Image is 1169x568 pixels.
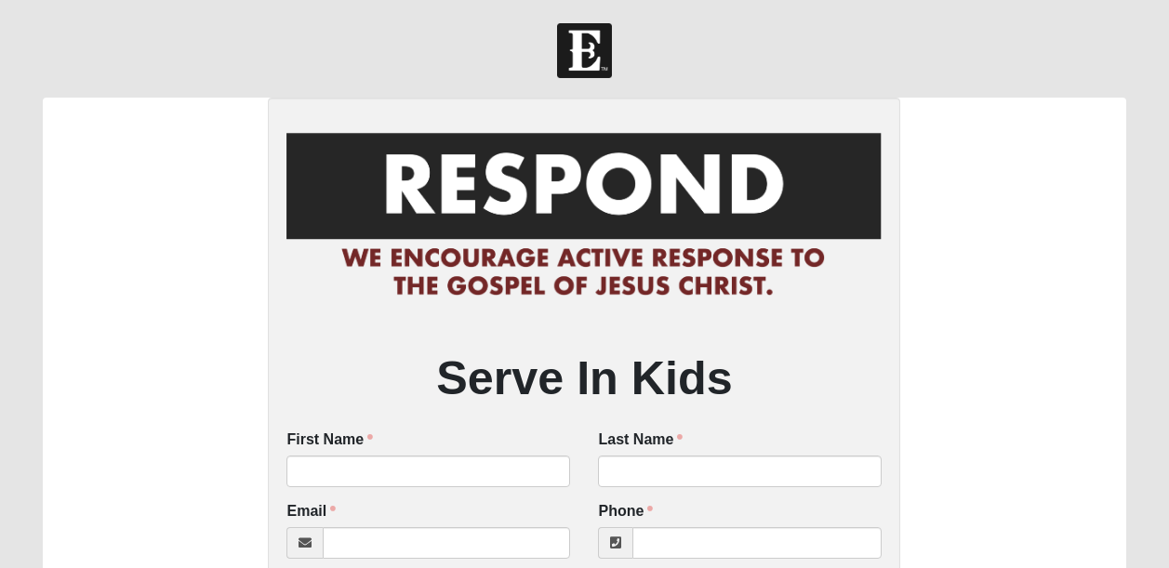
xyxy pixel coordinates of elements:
img: Church of Eleven22 Logo [557,23,612,78]
label: First Name [286,429,373,451]
img: RespondCardHeader.png [286,116,882,315]
label: Email [286,501,336,522]
label: Phone [598,501,653,522]
label: Last Name [598,429,683,451]
h2: Serve In Kids [286,350,882,406]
